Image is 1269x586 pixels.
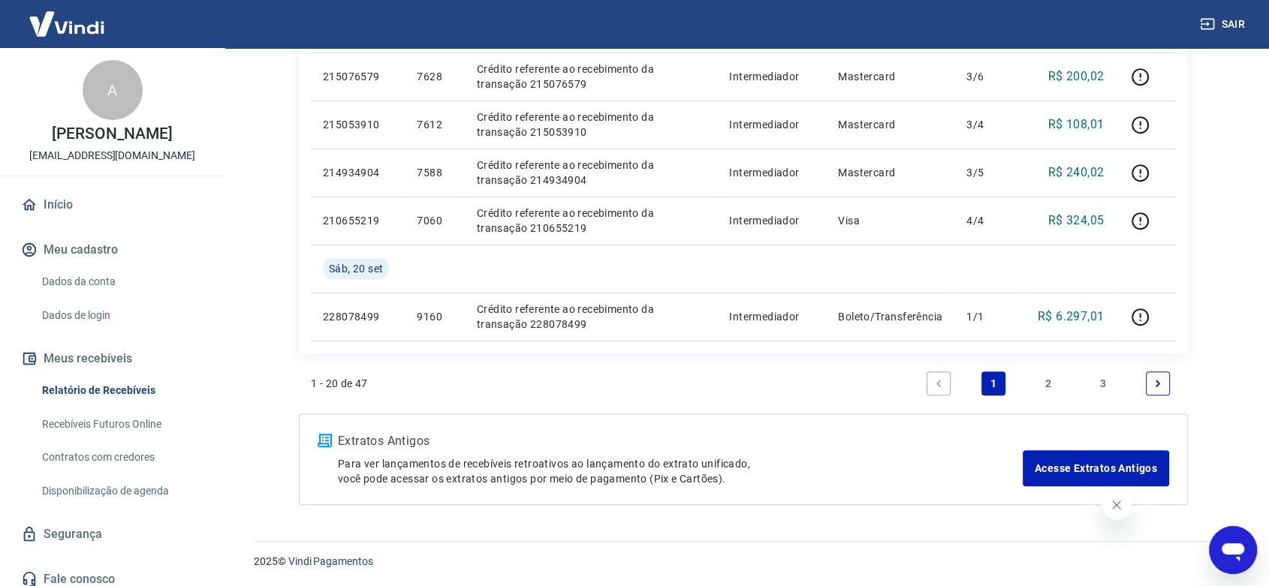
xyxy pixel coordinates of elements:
[729,69,814,84] p: Intermediador
[927,371,951,395] a: Previous page
[36,300,206,331] a: Dados de login
[838,309,942,324] p: Boleto/Transferência
[1048,164,1105,182] p: R$ 240,02
[18,342,206,375] button: Meus recebíveis
[1091,371,1115,395] a: Page 3
[966,213,1011,228] p: 4/4
[1209,526,1257,574] iframe: Botão para abrir a janela de mensagens
[966,165,1011,180] p: 3/5
[477,206,705,236] p: Crédito referente ao recebimento da transação 210655219
[36,266,206,297] a: Dados da conta
[1023,450,1169,486] a: Acesse Extratos Antigos
[29,148,195,164] p: [EMAIL_ADDRESS][DOMAIN_NAME]
[1102,490,1132,520] iframe: Fechar mensagem
[1048,68,1105,86] p: R$ 200,02
[966,117,1011,132] p: 3/4
[966,309,1011,324] p: 1/1
[9,11,126,23] span: Olá! Precisa de ajuda?
[838,165,942,180] p: Mastercard
[838,213,942,228] p: Visa
[1038,308,1104,326] p: R$ 6.297,01
[477,110,705,140] p: Crédito referente ao recebimento da transação 215053910
[323,309,393,324] p: 228078499
[417,117,452,132] p: 7612
[323,165,393,180] p: 214934904
[921,365,1176,401] ul: Pagination
[1036,371,1060,395] a: Page 2
[18,1,116,47] img: Vindi
[52,126,172,142] p: [PERSON_NAME]
[417,165,452,180] p: 7588
[36,442,206,473] a: Contratos com credores
[36,375,206,406] a: Relatório de Recebíveis
[981,371,1005,395] a: Page 1 is your current page
[1048,116,1105,134] p: R$ 108,01
[1146,371,1170,395] a: Next page
[338,456,1023,486] p: Para ver lançamentos de recebíveis retroativos ao lançamento do extrato unificado, você pode aces...
[83,60,143,120] div: A
[18,518,206,551] a: Segurança
[417,309,452,324] p: 9160
[18,233,206,266] button: Meu cadastro
[729,309,814,324] p: Intermediador
[36,476,206,506] a: Disponibilização de agenda
[338,432,1023,450] p: Extratos Antigos
[329,261,383,276] span: Sáb, 20 set
[323,117,393,132] p: 215053910
[417,213,452,228] p: 7060
[36,409,206,440] a: Recebíveis Futuros Online
[477,62,705,92] p: Crédito referente ao recebimento da transação 215076579
[1197,11,1251,38] button: Sair
[318,434,332,447] img: ícone
[729,213,814,228] p: Intermediador
[323,69,393,84] p: 215076579
[729,165,814,180] p: Intermediador
[254,554,1233,569] p: 2025 ©
[323,213,393,228] p: 210655219
[838,117,942,132] p: Mastercard
[18,188,206,221] a: Início
[729,117,814,132] p: Intermediador
[477,302,705,332] p: Crédito referente ao recebimento da transação 228078499
[417,69,452,84] p: 7628
[1048,212,1105,230] p: R$ 324,05
[311,376,368,391] p: 1 - 20 de 47
[288,555,373,567] a: Vindi Pagamentos
[477,158,705,188] p: Crédito referente ao recebimento da transação 214934904
[966,69,1011,84] p: 3/6
[838,69,942,84] p: Mastercard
